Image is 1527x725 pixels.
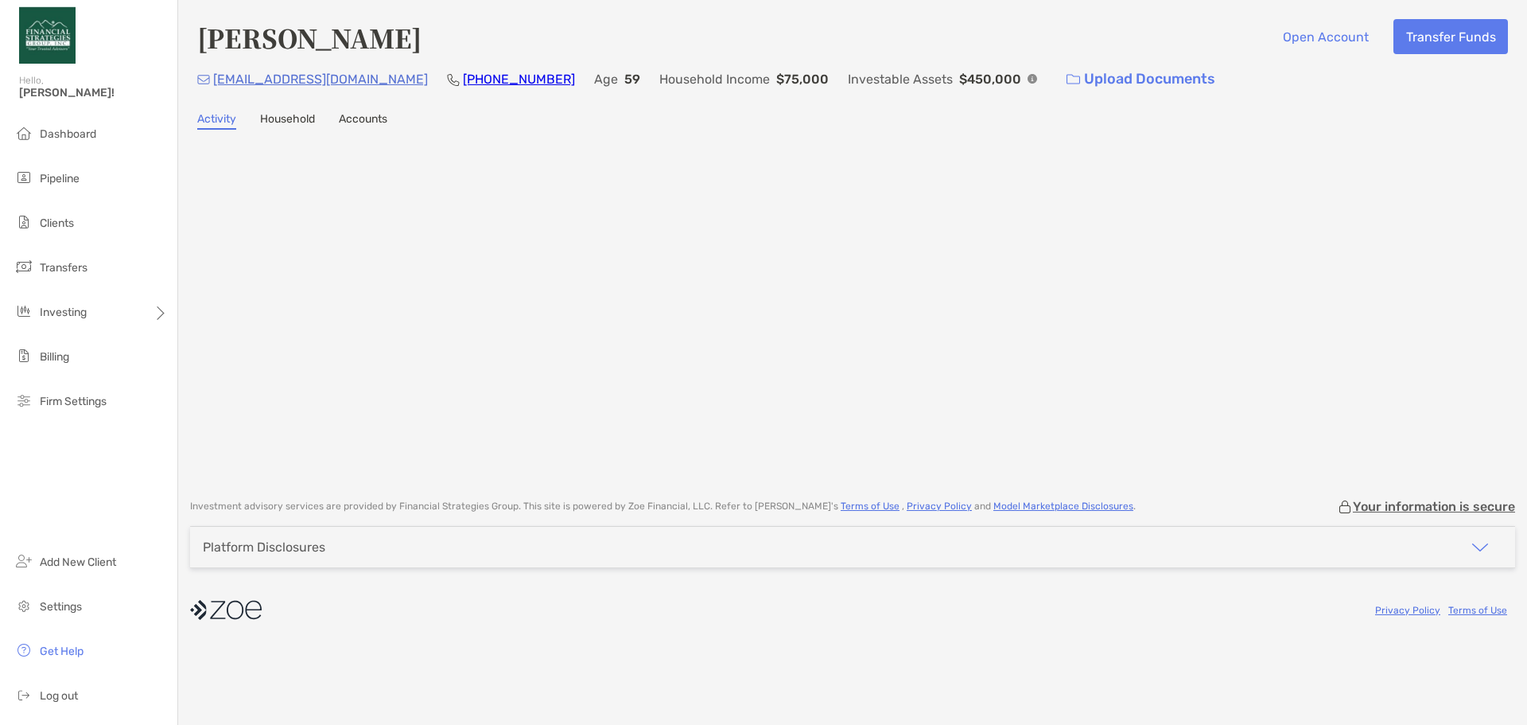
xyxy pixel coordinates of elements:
span: Pipeline [40,172,80,185]
img: clients icon [14,212,33,232]
span: Clients [40,216,74,230]
p: Investable Assets [848,69,953,89]
img: pipeline icon [14,168,33,187]
a: Activity [197,112,236,130]
img: logout icon [14,685,33,704]
a: Upload Documents [1056,62,1226,96]
p: Age [594,69,618,89]
img: billing icon [14,346,33,365]
p: [EMAIL_ADDRESS][DOMAIN_NAME] [213,69,428,89]
span: Billing [40,350,69,364]
a: [PHONE_NUMBER] [463,72,575,87]
h4: [PERSON_NAME] [197,19,422,56]
img: investing icon [14,302,33,321]
img: button icon [1067,74,1080,85]
img: firm-settings icon [14,391,33,410]
span: Investing [40,306,87,319]
img: Email Icon [197,75,210,84]
img: transfers icon [14,257,33,276]
p: Investment advisory services are provided by Financial Strategies Group . This site is powered by... [190,501,1136,513]
img: add_new_client icon [14,552,33,571]
img: settings icon [14,596,33,615]
img: get-help icon [14,641,33,660]
p: $450,000 [959,69,1021,89]
a: Accounts [339,112,387,130]
a: Terms of Use [841,501,899,512]
span: Get Help [40,645,84,658]
a: Household [260,112,315,130]
a: Privacy Policy [907,501,972,512]
img: dashboard icon [14,123,33,142]
a: Privacy Policy [1375,605,1440,616]
p: 59 [624,69,640,89]
p: Your information is secure [1353,499,1515,514]
span: Add New Client [40,555,116,569]
div: Platform Disclosures [203,540,325,555]
span: Transfers [40,261,87,275]
img: icon arrow [1471,538,1490,557]
a: Terms of Use [1448,605,1507,616]
span: [PERSON_NAME]! [19,86,168,99]
span: Settings [40,600,82,614]
span: Dashboard [40,127,96,141]
img: Zoe Logo [19,6,76,64]
p: Household Income [659,69,770,89]
a: Model Marketplace Disclosures [993,501,1133,512]
img: Phone Icon [447,73,460,86]
img: company logo [190,592,262,628]
button: Open Account [1270,19,1381,54]
span: Log out [40,689,78,703]
button: Transfer Funds [1393,19,1508,54]
p: $75,000 [776,69,829,89]
img: Info Icon [1028,74,1037,84]
span: Firm Settings [40,395,107,408]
